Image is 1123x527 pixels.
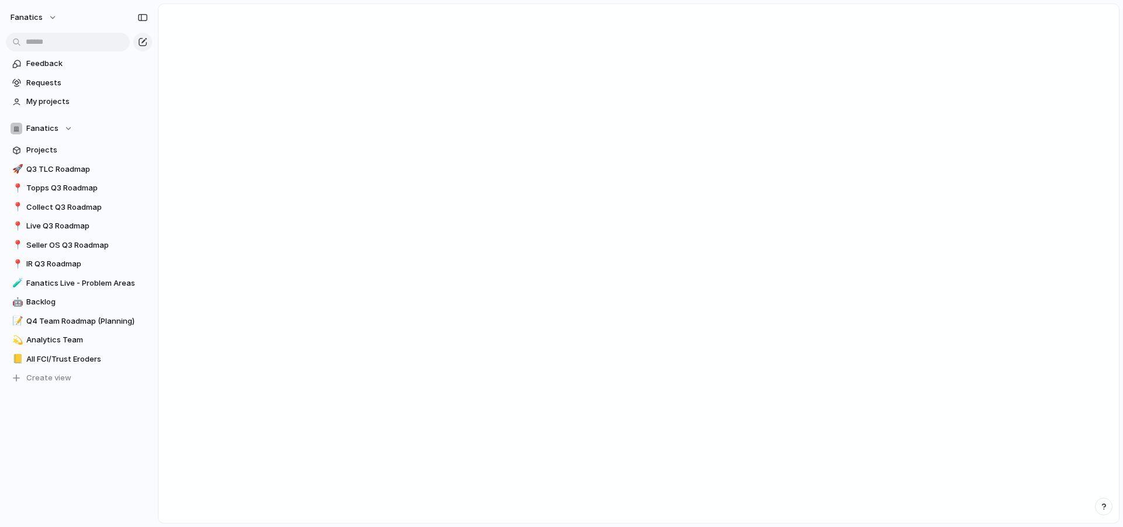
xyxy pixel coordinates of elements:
span: My projects [26,96,148,108]
a: 📍IR Q3 Roadmap [6,255,152,273]
span: Feedback [26,58,148,70]
div: 📝 [12,314,20,328]
span: Create view [26,372,71,384]
button: 📍 [11,182,22,194]
a: 📍Seller OS Q3 Roadmap [6,237,152,254]
a: 📍Collect Q3 Roadmap [6,199,152,216]
a: 💫Analytics Team [6,331,152,349]
a: Requests [6,74,152,92]
a: 🚀Q3 TLC Roadmap [6,161,152,178]
button: 📍 [11,240,22,251]
div: 📒 [12,352,20,366]
span: Seller OS Q3 Roadmap [26,240,148,251]
span: fanatics [11,12,43,23]
button: 📍 [11,220,22,232]
div: 📍 [12,200,20,214]
a: 📍Live Q3 Roadmap [6,217,152,235]
div: 🚀 [12,162,20,176]
a: My projects [6,93,152,110]
button: 📍 [11,202,22,213]
button: 💫 [11,334,22,346]
span: Q3 TLC Roadmap [26,164,148,175]
span: Q4 Team Roadmap (Planning) [26,315,148,327]
div: 💫 [12,334,20,347]
button: 📒 [11,353,22,365]
a: Feedback [6,55,152,72]
span: IR Q3 Roadmap [26,258,148,270]
div: 🧪 [12,276,20,290]
button: Create view [6,369,152,387]
button: fanatics [5,8,63,27]
a: Projects [6,141,152,159]
span: Fanatics Live - Problem Areas [26,278,148,289]
a: 🧪Fanatics Live - Problem Areas [6,275,152,292]
button: 🚀 [11,164,22,175]
button: 🤖 [11,296,22,308]
span: Collect Q3 Roadmap [26,202,148,213]
div: 📍 [12,258,20,271]
div: 📍 [12,220,20,233]
button: 🧪 [11,278,22,289]
span: Backlog [26,296,148,308]
div: 📍 [12,182,20,195]
span: Projects [26,144,148,156]
button: 📍 [11,258,22,270]
button: 📝 [11,315,22,327]
a: 📒All FCI/Trust Eroders [6,351,152,368]
a: 📍Topps Q3 Roadmap [6,179,152,197]
span: Analytics Team [26,334,148,346]
a: 🤖Backlog [6,293,152,311]
a: 📝Q4 Team Roadmap (Planning) [6,313,152,330]
span: Fanatics [26,123,58,134]
button: Fanatics [6,120,152,137]
span: Live Q3 Roadmap [26,220,148,232]
div: 📍 [12,238,20,252]
div: 🤖 [12,296,20,309]
span: Requests [26,77,148,89]
span: Topps Q3 Roadmap [26,182,148,194]
span: All FCI/Trust Eroders [26,353,148,365]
